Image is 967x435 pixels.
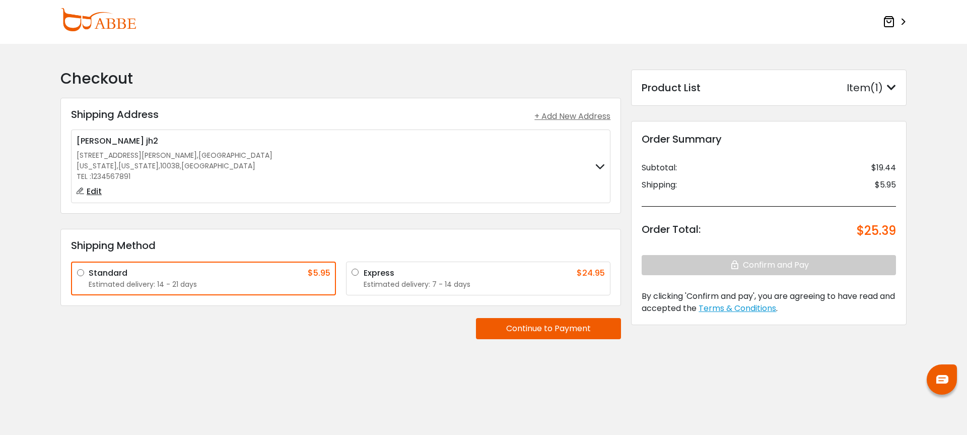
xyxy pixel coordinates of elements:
[897,13,907,31] span: >
[89,279,330,290] div: Estimated delivery: 14 - 21 days
[364,267,394,279] div: Express
[60,70,621,88] h2: Checkout
[642,162,677,174] div: Subtotal:
[936,375,948,384] img: chat
[476,318,621,339] button: Continue to Payment
[847,80,896,95] div: Item(1)
[77,150,272,161] div: ,
[308,267,330,279] div: $5.95
[118,161,159,171] span: [US_STATE]
[699,302,776,314] span: Terms & Conditions
[71,108,159,120] h3: Shipping Address
[60,8,136,31] img: abbeglasses.com
[642,290,896,315] div: .
[77,161,272,171] div: , , ,
[642,222,701,240] div: Order Total:
[71,239,610,252] h3: Shipping Method
[875,179,896,191] div: $5.95
[87,185,102,197] span: Edit
[642,179,677,191] div: Shipping:
[77,150,197,160] span: [STREET_ADDRESS][PERSON_NAME]
[871,162,896,174] div: $19.44
[77,161,117,171] span: [US_STATE]
[160,161,180,171] span: 10038
[577,267,605,279] div: $24.95
[883,13,907,31] a: >
[77,135,144,147] span: [PERSON_NAME]
[642,290,895,314] span: By clicking 'Confirm and pay', you are agreeing to have read and accepted the
[642,80,701,95] div: Product List
[364,279,605,290] div: Estimated delivery: 7 - 14 days
[857,222,896,240] div: $25.39
[642,132,896,147] div: Order Summary
[181,161,255,171] span: [GEOGRAPHIC_DATA]
[91,171,130,181] span: 1234567891
[534,110,610,122] div: + Add New Address
[146,135,158,147] span: jh2
[89,267,127,279] div: Standard
[77,171,272,182] div: TEL :
[198,150,272,160] span: [GEOGRAPHIC_DATA]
